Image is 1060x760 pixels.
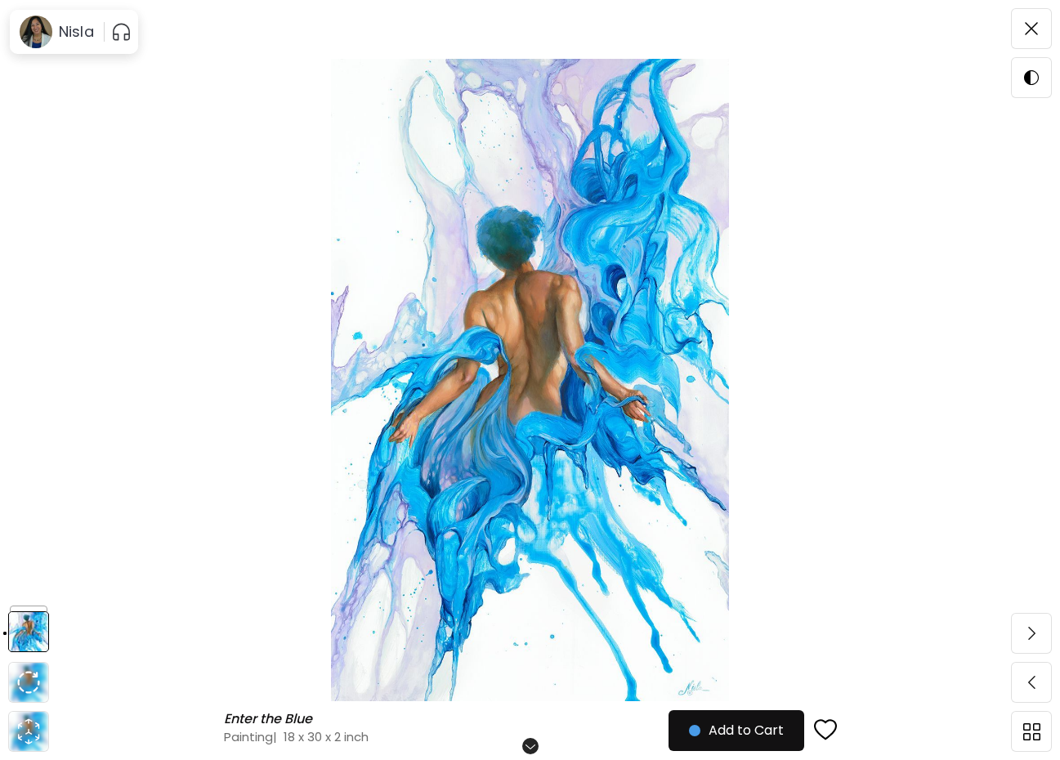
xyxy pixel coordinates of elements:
h6: Enter the Blue [224,711,316,727]
button: pauseOutline IconGradient Icon [111,19,132,45]
button: favorites [804,709,847,753]
div: animation [16,718,42,744]
button: Add to Cart [669,710,804,751]
h4: Painting | 18 x 30 x 2 inch [224,728,705,745]
span: Add to Cart [689,721,784,740]
h6: Nisla [59,22,94,42]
